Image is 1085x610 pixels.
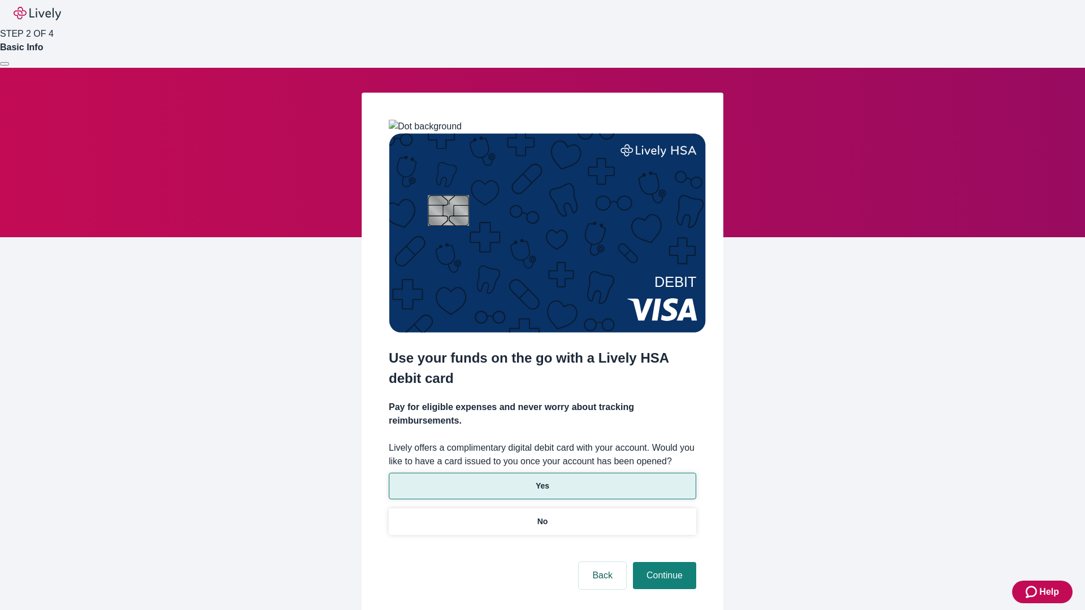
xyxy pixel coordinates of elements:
[536,480,549,492] p: Yes
[389,348,696,389] h2: Use your funds on the go with a Lively HSA debit card
[389,473,696,499] button: Yes
[579,562,626,589] button: Back
[389,120,462,133] img: Dot background
[14,7,61,20] img: Lively
[389,400,696,428] h4: Pay for eligible expenses and never worry about tracking reimbursements.
[389,133,706,333] img: Debit card
[389,508,696,535] button: No
[1026,585,1039,599] svg: Zendesk support icon
[1039,585,1059,599] span: Help
[537,516,548,528] p: No
[1012,581,1073,603] button: Zendesk support iconHelp
[633,562,696,589] button: Continue
[389,441,696,468] label: Lively offers a complimentary digital debit card with your account. Would you like to have a card...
